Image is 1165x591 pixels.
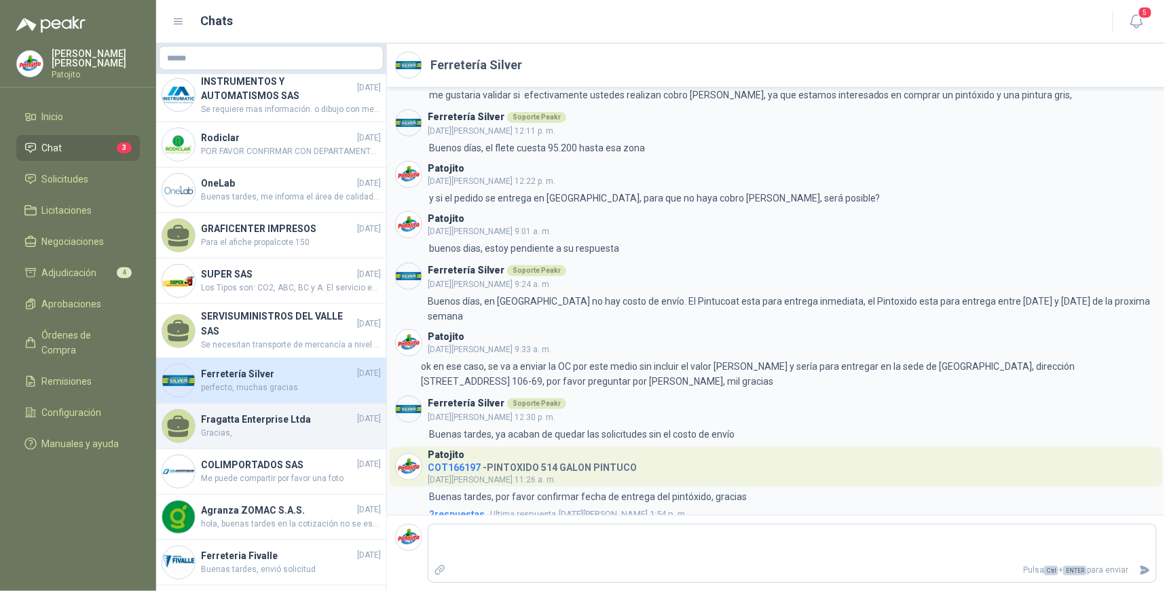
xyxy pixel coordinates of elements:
[1134,558,1156,582] button: Enviar
[357,413,381,426] span: [DATE]
[16,135,140,161] a: Chat3
[429,191,881,206] p: y si el pedido se entrega en [GEOGRAPHIC_DATA], para que no haya cobro [PERSON_NAME], será posible?
[451,558,1134,582] p: Pulsa + para enviar
[156,449,386,495] a: Company LogoCOLIMPORTADOS SAS[DATE]Me puede compartir por favor una foto
[42,328,127,358] span: Órdenes de Compra
[42,297,102,311] span: Aprobaciones
[52,49,140,68] p: [PERSON_NAME] [PERSON_NAME]
[201,309,354,339] h4: SERVISUMINISTROS DEL VALLE SAS
[428,333,464,341] h3: Patojito
[507,112,566,123] div: Soporte Peakr
[396,396,422,422] img: Company Logo
[429,73,1073,102] p: buenos dias, le escribo de Industrias Patojito me gustaria validar si efectivamente ustedes reali...
[42,265,97,280] span: Adjudicación
[1044,566,1058,575] span: Ctrl
[201,473,381,486] span: Me puede compartir por favor una foto
[42,172,89,187] span: Solicitudes
[428,267,504,274] h3: Ferretería Silver
[396,161,422,187] img: Company Logo
[201,146,381,159] span: POR FAVOR CONFIRMAR CON DEPARTAMENTO TECNICO DE ACUERDO A LA FICHA TECNICA ENVIADA SI SE AJUSTA A...
[201,74,354,104] h4: INSTRUMENTOS Y AUTOMATISMOS SAS
[357,178,381,191] span: [DATE]
[162,501,195,533] img: Company Logo
[162,128,195,161] img: Company Logo
[201,104,381,117] span: Se requiere mas información. o dibujo con medidas long. bulbo,diámetro adaptador , temperatura má...
[357,550,381,563] span: [DATE]
[429,427,735,442] p: Buenas tardes, ya acaban de quedar las solicitudes sin el costo de envío
[428,126,555,136] span: [DATE][PERSON_NAME] 12:11 p. m.
[428,400,504,407] h3: Ferretería Silver
[357,504,381,517] span: [DATE]
[429,489,747,504] p: Buenas tardes, por favor confirmar fecha de entrega del pintóxido, gracias
[16,166,140,192] a: Solicitudes
[1138,6,1153,19] span: 5
[156,213,386,259] a: GRAFICENTER IMPRESOS[DATE]Para el afiche propalcote 150
[42,109,64,124] span: Inicio
[201,503,354,518] h4: Agranza ZOMAC S.A.S.
[490,508,556,521] span: Ultima respuesta
[201,131,354,146] h4: Rodiclar
[162,79,195,111] img: Company Logo
[201,222,354,237] h4: GRAFICENTER IMPRESOS
[396,212,422,237] img: Company Logo
[357,368,381,381] span: [DATE]
[426,507,1157,522] a: 2respuestasUltima respuesta[DATE][PERSON_NAME] 1:54 p. m.
[428,227,551,236] span: [DATE][PERSON_NAME] 9:01 a. m.
[162,364,195,397] img: Company Logo
[16,291,140,317] a: Aprobaciones
[201,549,354,564] h4: Ferreteria Fivalle
[162,265,195,297] img: Company Logo
[201,458,354,473] h4: COLIMPORTADOS SAS
[42,203,92,218] span: Licitaciones
[156,540,386,586] a: Company LogoFerreteria Fivalle[DATE]Buenas tardes, envió solicitud
[117,267,132,278] span: 4
[42,436,119,451] span: Manuales y ayuda
[156,404,386,449] a: Fragatta Enterprise Ltda[DATE]Gracias,
[428,176,555,186] span: [DATE][PERSON_NAME] 12:22 p. m.
[42,374,92,389] span: Remisiones
[156,122,386,168] a: Company LogoRodiclar[DATE]POR FAVOR CONFIRMAR CON DEPARTAMENTO TECNICO DE ACUERDO A LA FICHA TECN...
[16,260,140,286] a: Adjudicación4
[396,110,422,136] img: Company Logo
[428,215,464,223] h3: Patojito
[201,427,381,440] span: Gracias,
[357,82,381,95] span: [DATE]
[156,304,386,358] a: SERVISUMINISTROS DEL VALLE SAS[DATE]Se necesitan transporte de mercancía a nivel de piso ofrecemo...
[201,282,381,295] span: Los Tipos son: CO2, ABC, BC y A. El servicio es para mantenimiento, recarga y prueba hidrostática...
[396,454,422,480] img: Company Logo
[430,56,522,75] h2: Ferretería Silver
[156,69,386,123] a: Company LogoINSTRUMENTOS Y AUTOMATISMOS SAS[DATE]Se requiere mas información. o dibujo con medida...
[16,431,140,457] a: Manuales y ayuda
[357,459,381,472] span: [DATE]
[156,259,386,304] a: Company LogoSUPER SAS[DATE]Los Tipos son: CO2, ABC, BC y A. El servicio es para mantenimiento, re...
[162,455,195,488] img: Company Logo
[507,398,566,409] div: Soporte Peakr
[201,237,381,250] span: Para el afiche propalcote 150
[428,294,1157,324] p: Buenos días, en [GEOGRAPHIC_DATA] no hay costo de envío. El Pintucoat esta para entrega inmediata...
[357,223,381,236] span: [DATE]
[42,405,102,420] span: Configuración
[357,318,381,331] span: [DATE]
[201,176,354,191] h4: OneLab
[428,413,555,422] span: [DATE][PERSON_NAME] 12:30 p. m.
[16,197,140,223] a: Licitaciones
[490,508,687,521] span: [DATE][PERSON_NAME] 1:54 p. m.
[156,358,386,404] a: Company LogoFerretería Silver[DATE]perfecto, muchas gracias
[16,104,140,130] a: Inicio
[201,12,234,31] h1: Chats
[396,525,422,550] img: Company Logo
[201,367,354,382] h4: Ferretería Silver
[201,518,381,531] span: hola, buenas tardes en la cotización no se especifica que tipo de maquinaria se esta solicitando ...
[201,191,381,204] span: Buenas tardes, me informa el área de calidad que es para comprobar limpieza de tanques
[201,382,381,395] span: perfecto, muchas gracias
[201,413,354,427] h4: Fragatta Enterprise Ltda
[428,451,464,459] h3: Patojito
[429,241,619,256] p: buenos dias, estoy pendiente a su respuesta
[16,229,140,254] a: Negociaciones
[507,265,566,276] div: Soporte Peakr
[428,113,504,121] h3: Ferretería Silver
[429,507,485,522] span: 2 respuesta s
[162,546,195,579] img: Company Logo
[429,140,645,155] p: Buenos días, el flete cuesta 95.200 hasta esa zona
[428,165,464,172] h3: Patojito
